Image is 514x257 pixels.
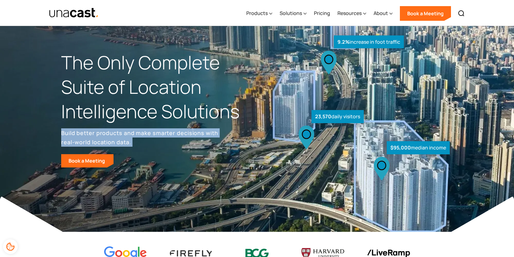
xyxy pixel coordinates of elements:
[334,35,404,49] div: increase in foot traffic
[315,113,331,120] strong: 23,570
[400,6,451,21] a: Book a Meeting
[49,8,99,18] img: Unacast text logo
[458,10,465,17] img: Search icon
[246,1,272,26] div: Products
[3,239,18,254] div: Cookie Preferences
[61,154,114,167] a: Book a Meeting
[246,9,268,17] div: Products
[49,8,99,18] a: home
[314,1,330,26] a: Pricing
[337,9,362,17] div: Resources
[280,9,302,17] div: Solutions
[387,141,450,154] div: median income
[311,110,364,123] div: daily visitors
[61,50,257,123] h1: The Only Complete Suite of Location Intelligence Solutions
[337,1,366,26] div: Resources
[170,250,213,256] img: Firefly Advertising logo
[390,144,411,151] strong: $95,000
[280,1,307,26] div: Solutions
[374,1,393,26] div: About
[374,9,388,17] div: About
[337,39,349,45] strong: 9.2%
[61,128,220,147] p: Build better products and make smarter decisions with real-world location data.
